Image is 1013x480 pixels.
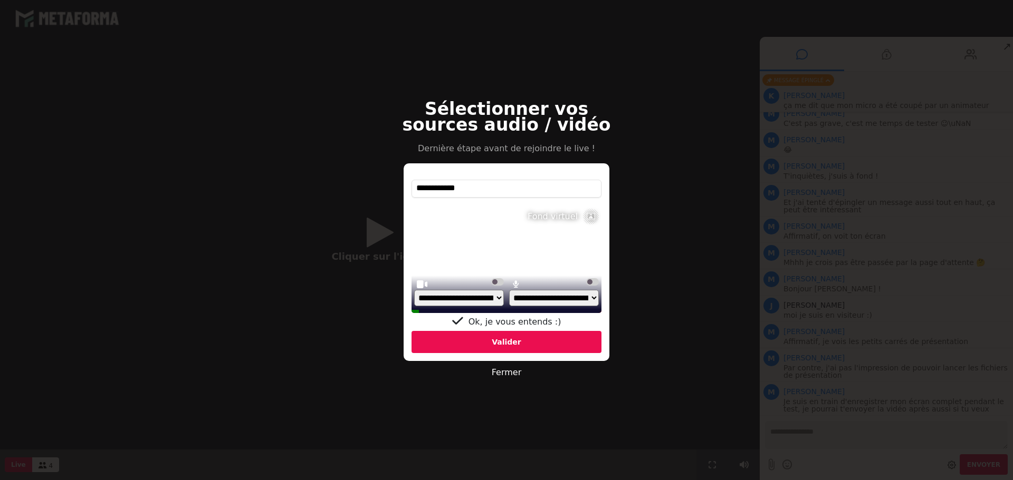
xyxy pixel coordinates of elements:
h2: Sélectionner vos sources audio / vidéo [398,101,615,133]
div: Fond virtuel [528,210,578,223]
div: Valider [412,331,601,353]
a: Fermer [492,367,521,377]
span: Ok, je vous entends :) [469,317,561,327]
p: Dernière étape avant de rejoindre le live ! [398,142,615,155]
